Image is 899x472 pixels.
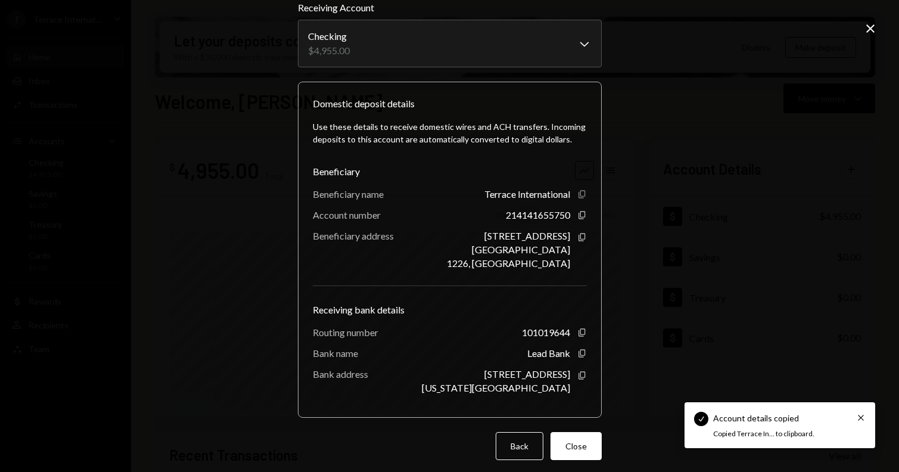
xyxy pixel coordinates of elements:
[522,327,570,338] div: 101019644
[298,1,602,15] label: Receiving Account
[313,164,587,179] div: Beneficiary
[472,244,570,255] div: [GEOGRAPHIC_DATA]
[313,347,358,359] div: Bank name
[527,347,570,359] div: Lead Bank
[313,368,368,380] div: Bank address
[313,209,381,221] div: Account number
[496,432,543,460] button: Back
[550,432,602,460] button: Close
[447,257,570,269] div: 1226, [GEOGRAPHIC_DATA]
[713,412,799,424] div: Account details copied
[484,188,570,200] div: Terrace International
[313,327,378,338] div: Routing number
[298,20,602,67] button: Receiving Account
[313,303,587,317] div: Receiving bank details
[313,97,415,111] div: Domestic deposit details
[484,368,570,380] div: [STREET_ADDRESS]
[713,429,839,439] div: Copied Terrace In... to clipboard.
[506,209,570,221] div: 214141655750
[422,382,570,393] div: [US_STATE][GEOGRAPHIC_DATA]
[313,230,394,241] div: Beneficiary address
[484,230,570,241] div: [STREET_ADDRESS]
[313,188,384,200] div: Beneficiary name
[313,120,587,145] div: Use these details to receive domestic wires and ACH transfers. Incoming deposits to this account ...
